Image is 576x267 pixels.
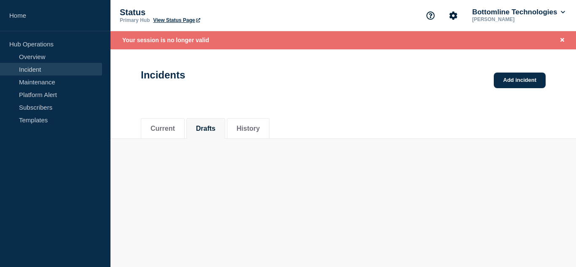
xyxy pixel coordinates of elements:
p: Primary Hub [120,17,150,23]
p: [PERSON_NAME] [471,16,558,22]
button: Bottomline Technologies [471,8,567,16]
span: Your session is no longer valid [122,37,209,43]
button: Current [151,125,175,132]
button: Support [422,7,439,24]
a: Add incident [494,73,546,88]
h1: Incidents [141,69,185,81]
button: History [237,125,260,132]
a: View Status Page [153,17,200,23]
p: Status [120,8,288,17]
button: Drafts [196,125,215,132]
button: Account settings [444,7,462,24]
button: Close banner [557,35,568,45]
